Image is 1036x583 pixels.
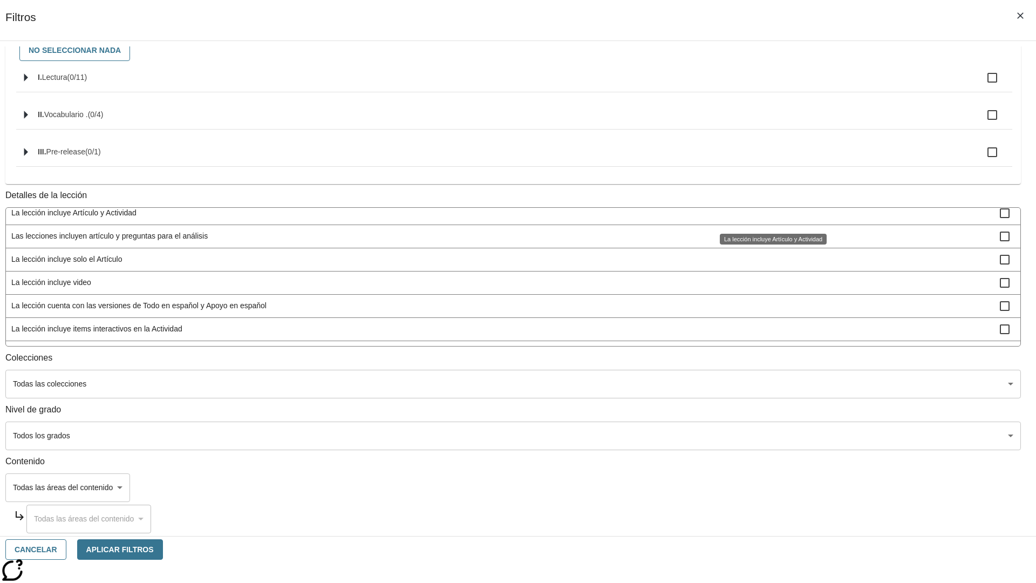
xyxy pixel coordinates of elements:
div: La lección incluye Artículo y Actividad [6,202,1020,225]
button: No seleccionar nada [19,40,130,61]
span: La lección incluye items interactivos en la Actividad [11,323,1000,335]
span: La lección incluye video [11,277,1000,288]
span: La lección cuenta con las versiones de Todo en espaňol y Apoyo en espaňol [11,300,1000,311]
p: Colecciones [5,352,1021,364]
button: Cancelar [5,539,66,560]
span: 0 estándares seleccionados/11 estándares en grupo [67,73,87,82]
div: Seleccione el Contenido [26,505,151,533]
p: Nivel de grado [5,404,1021,416]
ul: Detalles de la lección [5,207,1021,347]
span: La lección incluye Artículo y Actividad [11,207,1000,219]
div: La lección incluye items interactivos en la Actividad [6,318,1020,341]
div: Seleccione habilidades [14,37,1012,64]
div: La lección incluye video [6,272,1020,295]
span: Lectura [42,73,67,82]
span: I. [38,73,42,82]
p: Detalles de la lección [5,189,1021,202]
div: La lección incluye Instrucción y Actividad [6,341,1020,364]
button: Cerrar los filtros del Menú lateral [1009,4,1032,27]
div: La lección incluye Artículo y Actividad [720,234,827,245]
span: III. [38,147,46,156]
div: Seleccione una Colección [5,370,1021,398]
p: Contenido [5,456,1021,468]
div: Seleccione el Contenido [5,473,130,502]
span: Pre-release [46,147,85,156]
span: II. [38,110,44,119]
div: Las lecciones incluyen artículo y preguntas para el análisis [6,225,1020,248]
span: 0 estándares seleccionados/1 estándares en grupo [85,147,101,156]
button: Aplicar Filtros [77,539,163,560]
span: 0 estándares seleccionados/4 estándares en grupo [88,110,104,119]
div: La lección incluye solo el Artículo [6,248,1020,272]
span: Las lecciones incluyen artículo y preguntas para el análisis [11,231,1000,242]
h1: Filtros [5,11,36,40]
span: La lección incluye solo el Artículo [11,254,1000,265]
ul: Seleccione habilidades [16,64,1012,175]
div: La lección cuenta con las versiones de Todo en espaňol y Apoyo en espaňol [6,295,1020,318]
span: Vocabulario . [44,110,88,119]
div: Seleccione los Grados [5,422,1021,450]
